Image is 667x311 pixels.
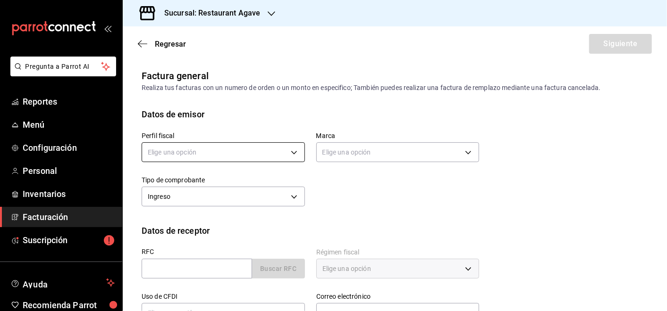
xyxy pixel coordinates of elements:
[155,40,186,49] span: Regresar
[138,40,186,49] button: Regresar
[316,249,480,256] label: Régimen fiscal
[142,108,204,121] div: Datos de emisor
[142,133,305,139] label: Perfil fiscal
[23,141,115,154] span: Configuración
[7,68,116,78] a: Pregunta a Parrot AI
[142,69,209,83] div: Factura general
[142,294,305,300] label: Uso de CFDI
[10,57,116,76] button: Pregunta a Parrot AI
[23,95,115,108] span: Reportes
[316,259,480,278] div: Elige una opción
[148,192,170,201] span: Ingreso
[142,83,648,93] div: Realiza tus facturas con un numero de orden o un monto en especifico; También puedes realizar una...
[316,133,480,139] label: Marca
[23,277,102,288] span: Ayuda
[142,142,305,162] div: Elige una opción
[23,164,115,177] span: Personal
[23,234,115,246] span: Suscripción
[142,177,305,184] label: Tipo de comprobante
[142,224,210,237] div: Datos de receptor
[23,118,115,131] span: Menú
[104,25,111,32] button: open_drawer_menu
[25,62,101,72] span: Pregunta a Parrot AI
[316,142,480,162] div: Elige una opción
[23,211,115,223] span: Facturación
[157,8,260,19] h3: Sucursal: Restaurant Agave
[142,248,305,255] label: RFC
[316,294,480,300] label: Correo electrónico
[23,188,115,200] span: Inventarios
